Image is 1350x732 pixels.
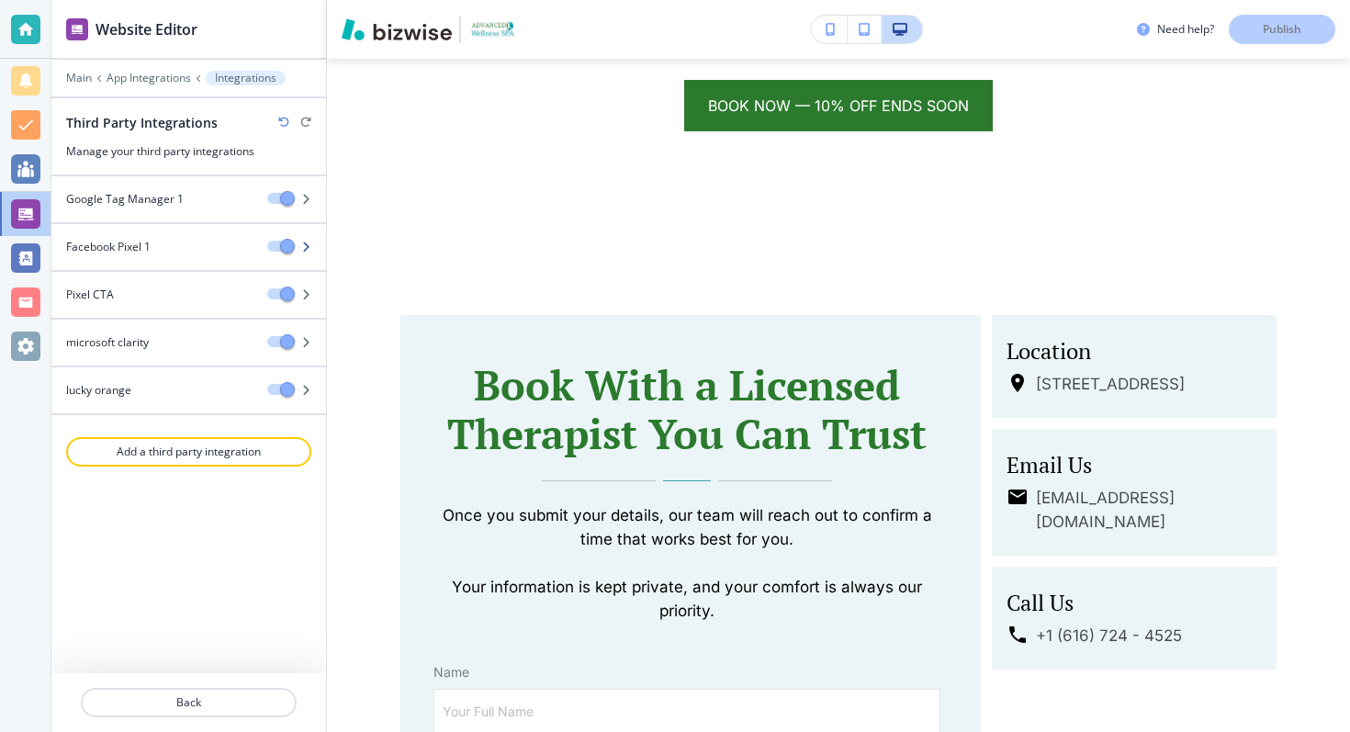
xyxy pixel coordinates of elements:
h3: Need help? [1157,21,1214,38]
a: Email Us[EMAIL_ADDRESS][DOMAIN_NAME] [992,429,1277,556]
h4: Pixel CTA [66,287,114,303]
div: lucky orange [51,367,326,415]
a: Location[STREET_ADDRESS] [992,315,1277,418]
img: editor icon [66,18,88,40]
button: App Integrations [107,72,191,84]
p: Back [83,694,295,711]
img: Your Logo [468,19,518,39]
p: Name [433,663,940,681]
strong: Book With a Licensed Therapist You Can Trust [447,357,927,461]
span: Book Now — 10% Off Ends Soon [708,95,969,117]
div: Google Tag Manager 1 [51,176,326,224]
h6: [EMAIL_ADDRESS][DOMAIN_NAME] [1036,486,1262,534]
h6: +1 (616) 724 - 4525 [1036,624,1182,648]
div: Pixel CTA [51,272,326,320]
h2: Third Party Integrations [66,113,218,132]
h4: Facebook Pixel 1 [66,239,151,255]
h5: Call Us [1007,589,1262,616]
div: Facebook Pixel 1 [51,224,326,272]
h4: lucky orange [66,382,131,399]
h6: [STREET_ADDRESS] [1036,372,1185,396]
img: Bizwise Logo [342,18,452,40]
p: Integrations [215,72,276,84]
button: Book Now — 10% Off Ends Soon [684,80,993,131]
h4: microsoft clarity [66,334,149,351]
h5: Email Us [1007,451,1262,479]
h2: Website Editor [96,18,197,40]
a: Call Us+1 (616) 724 - 4525 [992,567,1277,670]
h4: Google Tag Manager 1 [66,191,184,208]
button: Add a third party integration [66,437,311,467]
button: Integrations [206,71,286,85]
p: Once you submit your details, our team will reach out to confirm a time that works best for you. [433,503,940,551]
p: Add a third party integration [68,444,309,460]
button: Back [81,688,297,717]
h5: Location [1007,337,1262,365]
button: Main [66,72,92,84]
div: microsoft clarity [51,320,326,367]
h3: Manage your third party integrations [66,143,311,160]
p: Your information is kept private, and your comfort is always our priority. [433,575,940,623]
